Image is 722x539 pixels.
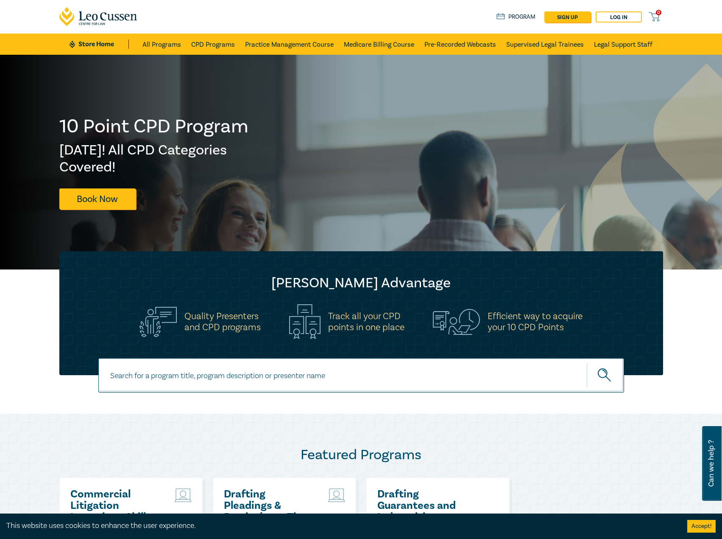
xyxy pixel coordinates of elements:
[328,488,345,502] img: Live Stream
[6,520,675,531] div: This website uses cookies to enhance the user experience.
[433,309,480,334] img: Efficient way to acquire<br>your 10 CPD Points
[245,34,334,55] a: Practice Management Course
[175,488,192,502] img: Live Stream
[377,488,468,523] a: Drafting Guarantees and Indemnities
[76,275,646,292] h2: [PERSON_NAME] Advantage
[344,34,414,55] a: Medicare Billing Course
[496,12,536,22] a: Program
[506,34,584,55] a: Supervised Legal Trainees
[59,188,136,209] a: Book Now
[59,115,249,138] h1: 10 Point CPD Program
[289,304,321,339] img: Track all your CPD<br>points in one place
[594,34,652,55] a: Legal Support Staff
[184,311,261,333] h5: Quality Presenters and CPD programs
[544,11,591,22] a: sign up
[687,520,716,533] button: Accept cookies
[707,431,715,496] span: Can we help ?
[328,311,404,333] h5: Track all your CPD points in one place
[59,142,249,176] h2: [DATE]! All CPD Categories Covered!
[142,34,181,55] a: All Programs
[70,39,128,49] a: Store Home
[70,488,162,523] a: Commercial Litigation Intensive - Skills and Strategies for Success in Commercial Disputes
[656,10,661,15] span: 0
[224,488,315,523] a: Drafting Pleadings & Particulars – Tips & Traps
[596,11,642,22] a: Log in
[424,34,496,55] a: Pre-Recorded Webcasts
[59,446,663,463] h2: Featured Programs
[191,34,235,55] a: CPD Programs
[98,358,624,393] input: Search for a program title, program description or presenter name
[488,311,583,333] h5: Efficient way to acquire your 10 CPD Points
[139,307,177,337] img: Quality Presenters<br>and CPD programs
